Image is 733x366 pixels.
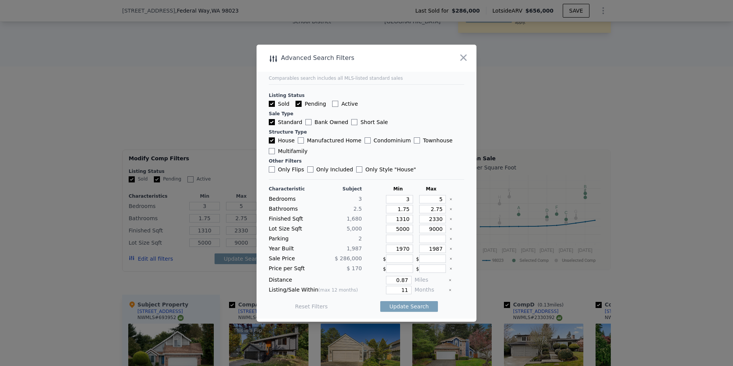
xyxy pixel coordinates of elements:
div: Structure Type [269,129,464,135]
input: Only Included [307,166,313,173]
label: House [269,137,295,144]
span: 2.5 [354,206,362,212]
button: Clear [449,198,452,201]
div: Max [416,186,446,192]
button: Update Search [380,301,438,312]
input: Standard [269,119,275,125]
input: Multifamily [269,148,275,154]
label: Townhouse [414,137,452,144]
span: $ 170 [347,265,362,271]
label: Only Flips [269,166,304,173]
div: Price per Sqft [269,264,314,273]
div: Year Built [269,245,314,253]
button: Clear [449,218,452,221]
div: Characteristic [269,186,314,192]
input: House [269,137,275,143]
label: Manufactured Home [298,137,362,144]
label: Active [332,100,358,108]
input: Only Flips [269,166,275,173]
input: Active [332,101,338,107]
label: Only Style " House " [356,166,416,173]
div: Listing Status [269,92,464,98]
input: Condominium [365,137,371,143]
button: Reset [295,303,328,310]
button: Clear [449,257,452,260]
span: $ 286,000 [335,255,362,261]
div: Sale Type [269,111,464,117]
div: Subject [317,186,362,192]
div: $ [416,255,446,263]
button: Clear [449,227,452,231]
div: Bathrooms [269,205,314,213]
div: Comparables search includes all MLS-listed standard sales [269,75,464,81]
label: Standard [269,118,302,126]
div: $ [383,264,413,273]
div: Min [383,186,413,192]
button: Clear [449,237,452,240]
span: 2 [358,235,362,242]
label: Sold [269,100,289,108]
label: Multifamily [269,147,307,155]
input: Townhouse [414,137,420,143]
div: Miles [415,276,446,284]
label: Short Sale [351,118,388,126]
div: $ [416,264,446,273]
button: Clear [449,208,452,211]
span: (max 12 months) [318,287,358,293]
div: Bedrooms [269,195,314,203]
div: Listing/Sale Within [269,286,362,294]
div: Finished Sqft [269,215,314,223]
button: Clear [449,279,452,282]
input: Only Style "House" [356,166,362,173]
span: 1,680 [347,216,362,222]
input: Short Sale [351,119,357,125]
input: Manufactured Home [298,137,304,143]
div: Parking [269,235,314,243]
div: Sale Price [269,255,314,263]
button: Clear [449,289,452,292]
input: Sold [269,101,275,107]
label: Only Included [307,166,353,173]
span: 3 [358,196,362,202]
div: $ [383,255,413,263]
div: Advanced Search Filters [257,53,433,63]
label: Bank Owned [305,118,348,126]
div: Distance [269,276,362,284]
label: Condominium [365,137,411,144]
label: Pending [295,100,326,108]
input: Pending [295,101,302,107]
span: 1,987 [347,245,362,252]
div: Months [415,286,446,294]
input: Bank Owned [305,119,312,125]
div: Other Filters [269,158,464,164]
span: 5,000 [347,226,362,232]
button: Clear [449,247,452,250]
div: Lot Size Sqft [269,225,314,233]
button: Clear [449,267,452,270]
